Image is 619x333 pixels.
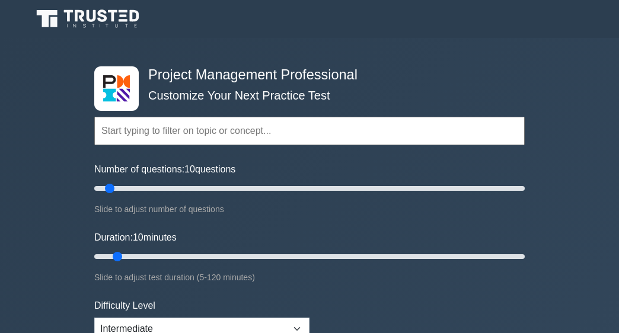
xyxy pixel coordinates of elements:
[94,230,177,245] label: Duration: minutes
[94,202,525,216] div: Slide to adjust number of questions
[94,117,525,145] input: Start typing to filter on topic or concept...
[94,162,235,177] label: Number of questions: questions
[94,270,525,284] div: Slide to adjust test duration (5-120 minutes)
[94,299,155,313] label: Difficulty Level
[184,164,195,174] span: 10
[143,66,467,83] h4: Project Management Professional
[133,232,143,242] span: 10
